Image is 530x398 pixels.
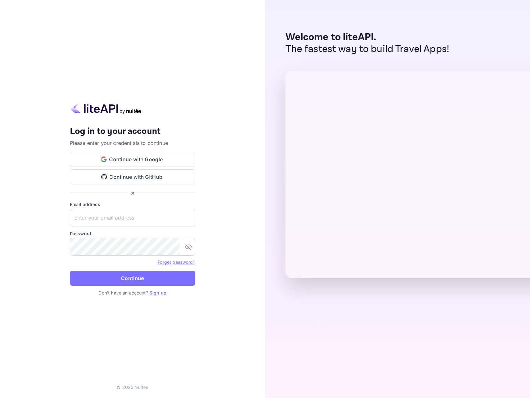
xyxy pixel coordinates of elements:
p: Welcome to liteAPI. [286,31,449,43]
button: Continue [70,271,195,286]
img: liteapi [70,102,142,114]
label: Password [70,230,195,237]
button: Continue with GitHub [70,169,195,184]
a: Forget password? [158,259,195,265]
p: Please enter your credentials to continue [70,139,195,147]
a: Forget password? [158,259,195,265]
button: toggle password visibility [182,241,195,253]
p: © 2025 Nuitee [117,384,148,390]
input: Enter your email address [70,209,195,226]
p: The fastest way to build Travel Apps! [286,43,449,55]
button: Continue with Google [70,152,195,167]
p: Don't have an account? [70,289,195,296]
a: Sign up [150,290,166,295]
label: Email address [70,201,195,208]
h4: Log in to your account [70,126,195,137]
p: or [130,189,134,196]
